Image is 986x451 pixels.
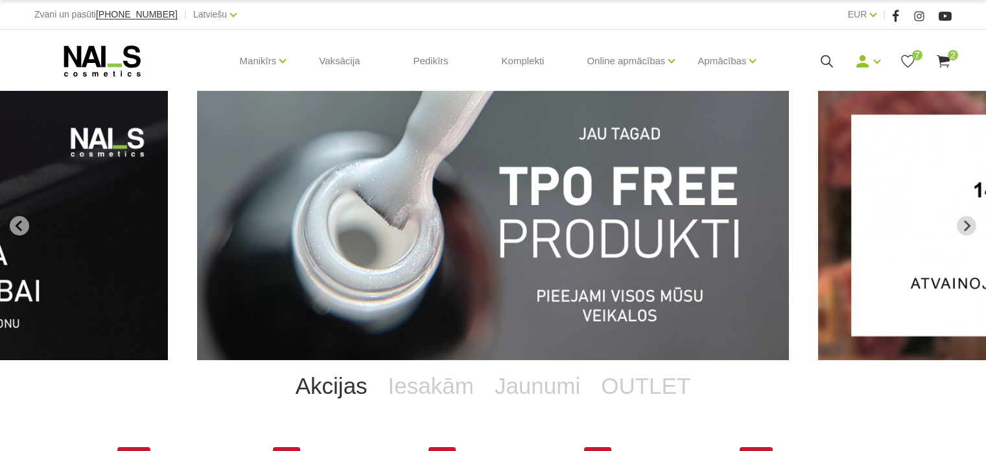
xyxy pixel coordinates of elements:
button: Go to last slide [10,216,29,236]
span: [PHONE_NUMBER] [96,9,178,19]
a: Akcijas [285,360,378,412]
a: Latviešu [193,6,227,22]
a: Manikīrs [240,35,277,87]
a: Pedikīrs [403,30,458,92]
span: 2 [948,50,958,60]
a: 2 [935,53,952,69]
a: 7 [900,53,916,69]
span: | [184,6,187,23]
a: Online apmācības [587,35,665,87]
a: Iesakām [378,360,484,412]
div: Zvani un pasūti [34,6,178,23]
a: [PHONE_NUMBER] [96,10,178,19]
button: Next slide [957,216,976,236]
a: EUR [848,6,867,22]
a: Apmācības [698,35,746,87]
li: 1 of 13 [197,91,789,360]
span: | [883,6,886,23]
a: Komplekti [491,30,555,92]
a: OUTLET [591,360,701,412]
span: 7 [912,50,922,60]
a: Jaunumi [484,360,591,412]
a: Vaksācija [309,30,370,92]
